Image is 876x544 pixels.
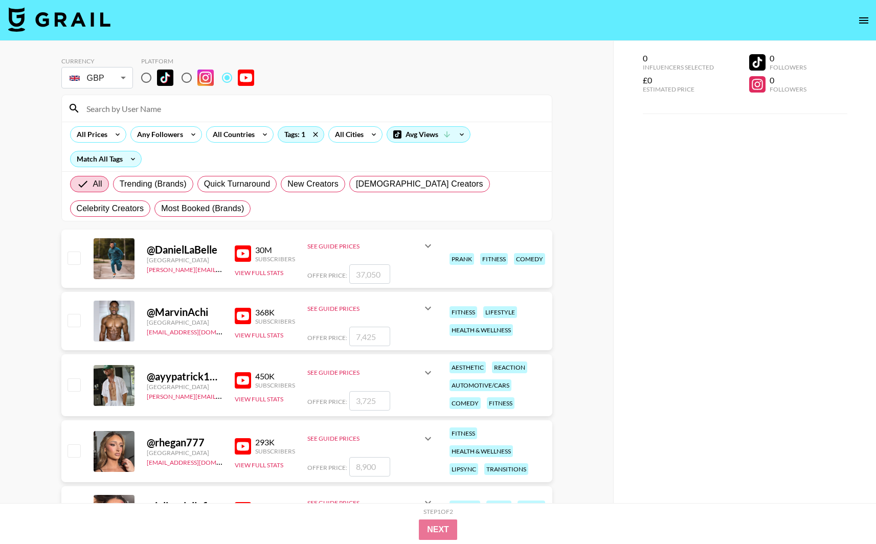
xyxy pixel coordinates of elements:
div: [GEOGRAPHIC_DATA] [147,256,222,264]
img: YouTube [235,502,251,518]
div: See Guide Prices [307,490,434,515]
span: Offer Price: [307,334,347,342]
div: Subscribers [255,381,295,389]
div: Tags: 1 [278,127,324,142]
img: YouTube [235,308,251,324]
span: Celebrity Creators [77,202,144,215]
div: 450K [255,371,295,381]
span: Offer Price: [307,271,347,279]
div: transitions [484,463,528,475]
div: @ MarvinAchi [147,306,222,319]
img: TikTok [157,70,173,86]
div: Followers [770,63,806,71]
div: automotive/cars [450,379,511,391]
div: Any Followers [131,127,185,142]
div: @ DanielLaBelle [147,243,222,256]
button: View Full Stats [235,331,283,339]
div: [GEOGRAPHIC_DATA] [147,383,222,391]
div: fashion [450,501,480,512]
span: [DEMOGRAPHIC_DATA] Creators [356,178,483,190]
div: Match All Tags [71,151,141,167]
iframe: Drift Widget Chat Controller [825,493,864,532]
div: @ rhegan777 [147,436,222,449]
a: [PERSON_NAME][EMAIL_ADDRESS][DOMAIN_NAME] [147,391,298,400]
div: See Guide Prices [307,305,422,312]
div: fitness [487,397,514,409]
span: Trending (Brands) [120,178,187,190]
div: 0 [770,53,806,63]
span: New Creators [287,178,339,190]
span: Most Booked (Brands) [161,202,244,215]
div: [GEOGRAPHIC_DATA] [147,319,222,326]
div: Avg Views [387,127,470,142]
div: See Guide Prices [307,499,422,507]
div: 293K [255,437,295,447]
input: 7,425 [349,327,390,346]
img: YouTube [235,245,251,262]
div: See Guide Prices [307,426,434,451]
div: fitness [518,501,545,512]
span: Offer Price: [307,464,347,471]
img: Grail Talent [8,7,110,32]
div: See Guide Prices [307,234,434,258]
div: All Cities [329,127,366,142]
a: [EMAIL_ADDRESS][DOMAIN_NAME] [147,326,250,336]
div: comedy [450,397,481,409]
div: Platform [141,57,262,65]
div: 943K [255,502,295,512]
button: Next [419,519,457,540]
a: [EMAIL_ADDRESS][DOMAIN_NAME] [147,457,250,466]
div: health & wellness [450,324,513,336]
div: All Prices [71,127,109,142]
img: YouTube [238,70,254,86]
button: View Full Stats [235,269,283,277]
div: lifestyle [483,306,517,318]
div: dance [486,501,511,512]
div: health & wellness [450,445,513,457]
div: 0 [643,53,714,63]
div: £0 [643,75,714,85]
div: comedy [514,253,545,265]
div: fitness [480,253,508,265]
div: Subscribers [255,255,295,263]
input: 8,900 [349,457,390,477]
div: 0 [770,75,806,85]
span: All [93,178,102,190]
input: 3,725 [349,391,390,411]
button: View Full Stats [235,461,283,469]
div: [GEOGRAPHIC_DATA] [147,449,222,457]
div: reaction [492,361,527,373]
div: fitness [450,306,477,318]
div: GBP [63,69,131,87]
button: open drawer [853,10,874,31]
div: aesthetic [450,361,486,373]
input: 37,050 [349,264,390,284]
div: See Guide Prices [307,360,434,385]
div: Currency [61,57,133,65]
div: 30M [255,245,295,255]
a: [PERSON_NAME][EMAIL_ADDRESS][DOMAIN_NAME] [147,264,298,274]
div: Subscribers [255,318,295,325]
img: YouTube [235,438,251,455]
div: See Guide Prices [307,435,422,442]
div: 368K [255,307,295,318]
div: Step 1 of 2 [423,508,453,515]
div: Subscribers [255,447,295,455]
div: Followers [770,85,806,93]
img: Instagram [197,70,214,86]
span: Offer Price: [307,398,347,405]
div: See Guide Prices [307,296,434,321]
div: All Countries [207,127,257,142]
input: Search by User Name [80,100,546,117]
div: prank [450,253,474,265]
div: fitness [450,427,477,439]
div: @ julisaviolioficial [147,500,222,513]
div: See Guide Prices [307,242,422,250]
span: Quick Turnaround [204,178,271,190]
div: Influencers Selected [643,63,714,71]
div: See Guide Prices [307,369,422,376]
div: lipsync [450,463,478,475]
img: YouTube [235,372,251,389]
div: Estimated Price [643,85,714,93]
button: View Full Stats [235,395,283,403]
